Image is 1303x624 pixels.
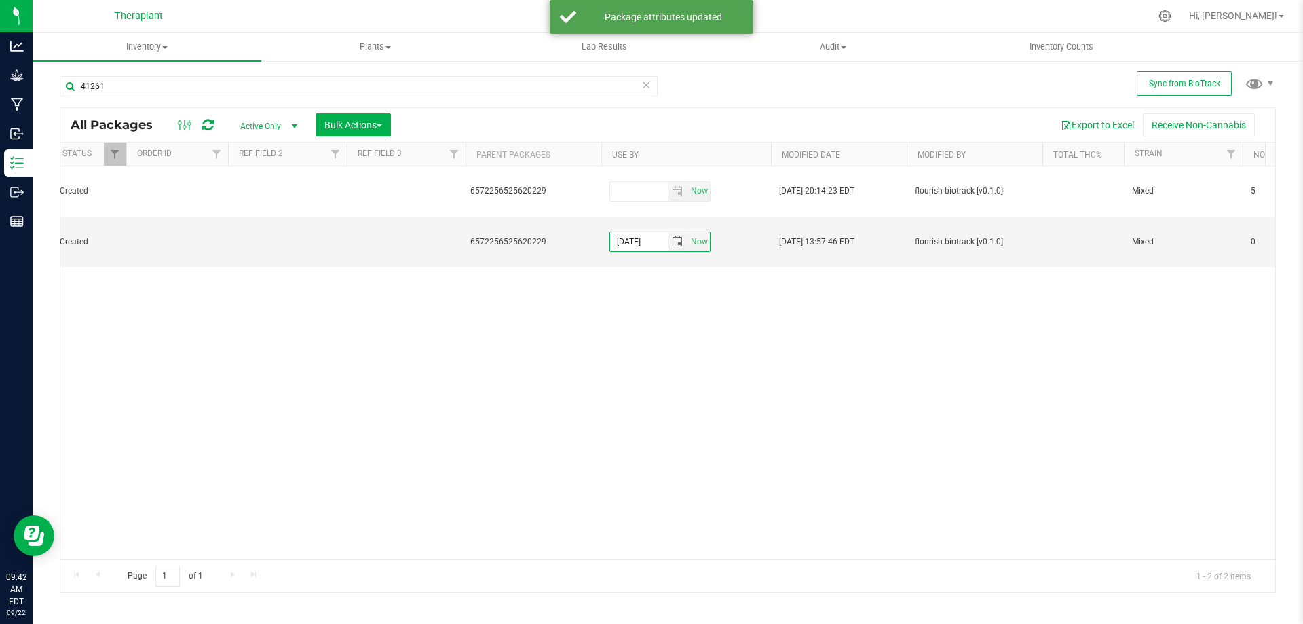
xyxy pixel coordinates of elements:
[1143,113,1255,136] button: Receive Non-Cannabis
[14,515,54,556] iframe: Resource center
[10,69,24,82] inline-svg: Grow
[115,10,163,22] span: Theraplant
[1132,236,1234,249] span: Mixed
[62,149,92,158] a: Status
[641,76,651,94] span: Clear
[668,182,687,201] span: select
[206,143,228,166] a: Filter
[719,41,947,53] span: Audit
[6,608,26,618] p: 09/22
[71,117,166,132] span: All Packages
[10,156,24,170] inline-svg: Inventory
[443,143,466,166] a: Filter
[490,33,719,61] a: Lab Results
[719,33,947,61] a: Audit
[612,150,639,160] a: Use By
[782,150,840,160] a: Modified Date
[779,236,854,249] span: [DATE] 13:57:46 EDT
[779,185,854,198] span: [DATE] 20:14:23 EDT
[563,41,645,53] span: Lab Results
[915,185,1034,198] span: flourish-biotrack [v0.1.0]
[155,566,180,587] input: 1
[1189,10,1277,21] span: Hi, [PERSON_NAME]!
[10,215,24,228] inline-svg: Reports
[668,232,687,251] span: select
[60,76,658,96] input: Search Package ID, Item Name, SKU, Lot or Part Number...
[104,143,126,166] a: Filter
[470,236,597,249] div: Value 1: 6572256525620229
[470,185,597,198] div: Value 1: 6572256525620229
[687,232,711,252] span: Set Current date
[1137,71,1232,96] button: Sync from BioTrack
[358,149,402,158] a: Ref Field 3
[918,150,966,160] a: Modified By
[10,185,24,199] inline-svg: Outbound
[466,143,601,166] th: Parent Packages
[1251,236,1302,249] span: 0
[10,39,24,53] inline-svg: Analytics
[6,571,26,608] p: 09:42 AM EDT
[947,33,1176,61] a: Inventory Counts
[1186,566,1262,586] span: 1 - 2 of 2 items
[1053,150,1102,160] a: Total THC%
[60,185,118,198] span: Created
[239,149,283,158] a: Ref Field 2
[1052,113,1143,136] button: Export to Excel
[915,236,1034,249] span: flourish-biotrack [v0.1.0]
[116,566,214,587] span: Page of 1
[137,149,172,158] a: Order Id
[324,143,347,166] a: Filter
[261,33,490,61] a: Plants
[60,236,118,249] span: Created
[316,113,391,136] button: Bulk Actions
[262,41,489,53] span: Plants
[687,182,710,201] span: select
[1135,149,1163,158] a: Strain
[1156,10,1173,22] div: Manage settings
[33,33,261,61] a: Inventory
[1149,79,1220,88] span: Sync from BioTrack
[1011,41,1112,53] span: Inventory Counts
[324,120,382,130] span: Bulk Actions
[1132,185,1234,198] span: Mixed
[10,127,24,141] inline-svg: Inbound
[10,98,24,111] inline-svg: Manufacturing
[687,181,711,201] span: Set Current date
[1220,143,1243,166] a: Filter
[1251,185,1302,198] span: 5
[687,232,710,251] span: select
[33,41,261,53] span: Inventory
[584,10,743,24] div: Package attributes updated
